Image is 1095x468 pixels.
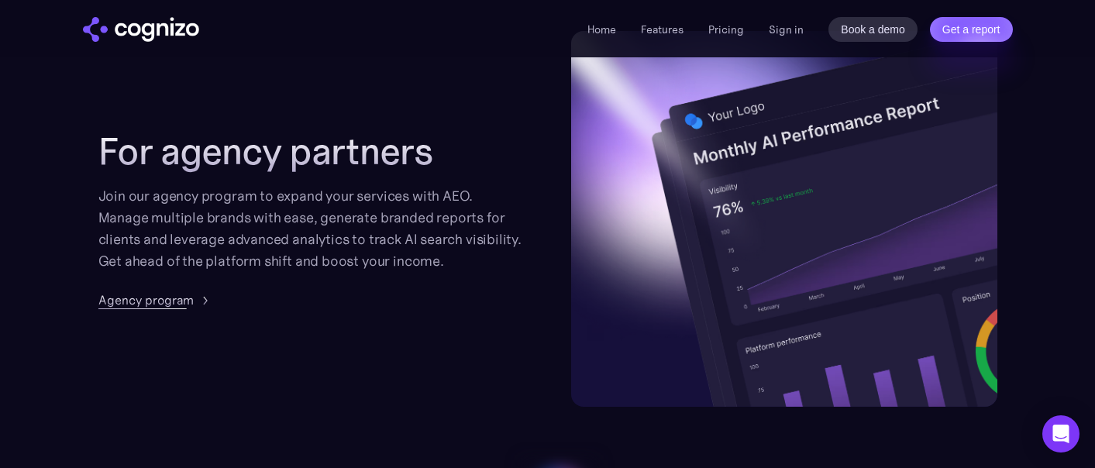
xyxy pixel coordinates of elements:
[83,17,199,42] a: home
[587,22,616,36] a: Home
[98,291,212,309] a: Agency program
[641,22,684,36] a: Features
[98,185,525,272] div: Join our agency program to expand your services with AEO. Manage multiple brands with ease, gener...
[98,129,525,173] h2: For agency partners
[83,17,199,42] img: cognizo logo
[1042,415,1080,453] div: Open Intercom Messenger
[708,22,744,36] a: Pricing
[769,20,804,39] a: Sign in
[828,17,918,42] a: Book a demo
[98,291,194,309] div: Agency program
[930,17,1013,42] a: Get a report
